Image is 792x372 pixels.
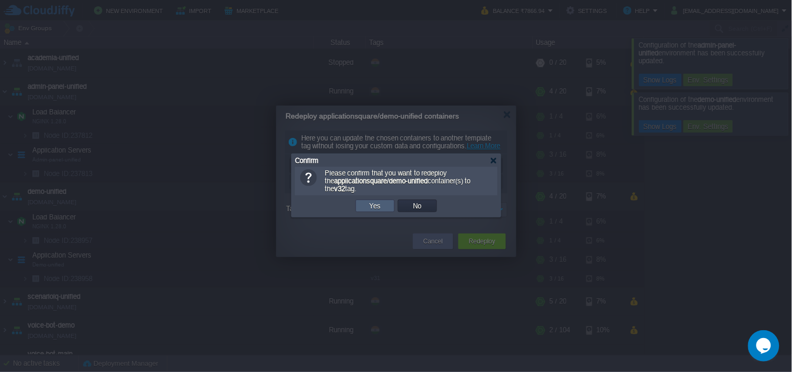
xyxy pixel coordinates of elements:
span: Please confirm that you want to redeploy the container(s) to the tag. [325,169,471,193]
b: applicationsquare/demo-unified [334,177,428,185]
button: No [410,201,425,211]
button: Yes [367,201,384,211]
iframe: chat widget [748,330,782,362]
b: v32 [334,185,345,193]
span: Confirm [295,157,318,165]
